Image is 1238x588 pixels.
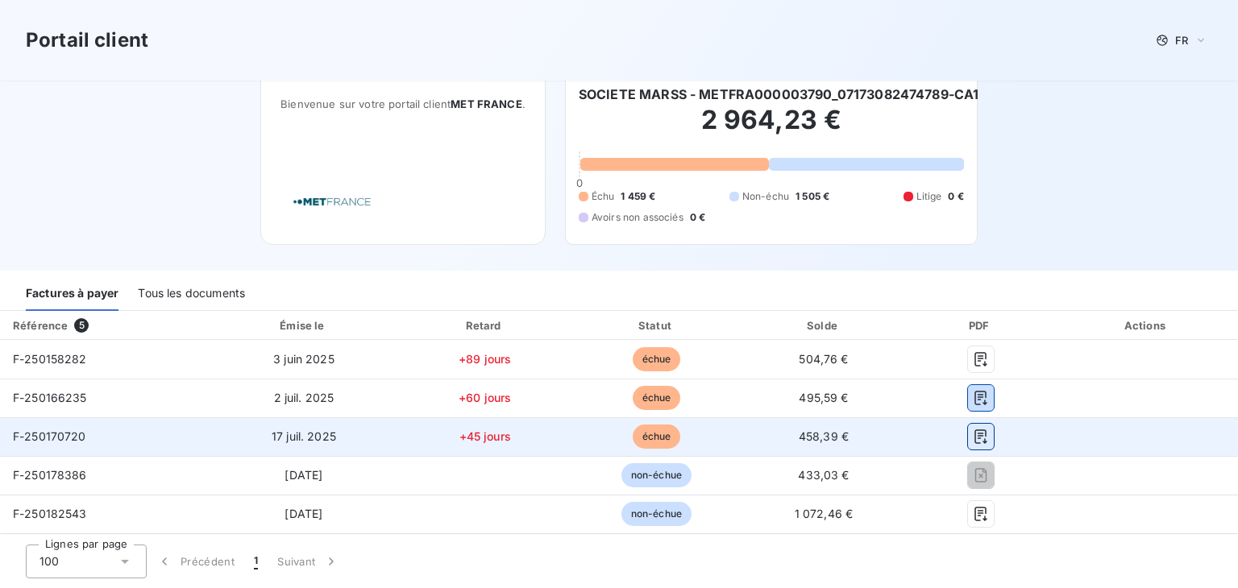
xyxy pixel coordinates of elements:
[592,189,615,204] span: Échu
[916,189,942,204] span: Litige
[401,317,568,333] div: Retard
[244,545,268,578] button: 1
[13,352,87,366] span: F-250158282
[147,545,244,578] button: Précédent
[948,189,963,204] span: 0 €
[13,391,87,404] span: F-250166235
[909,317,1051,333] div: PDF
[798,468,849,482] span: 433,03 €
[579,104,964,152] h2: 2 964,23 €
[796,189,829,204] span: 1 505 €
[633,386,681,410] span: échue
[592,210,683,225] span: Avoirs non associés
[459,352,511,366] span: +89 jours
[633,347,681,371] span: échue
[1175,34,1188,47] span: FR
[621,502,692,526] span: non-échue
[745,317,904,333] div: Solde
[799,429,849,443] span: 458,39 €
[274,391,334,404] span: 2 juil. 2025
[254,553,258,569] span: 1
[633,424,681,449] span: échue
[621,189,655,204] span: 1 459 €
[13,507,87,520] span: F-250182543
[39,553,59,569] span: 100
[576,176,583,189] span: 0
[138,277,245,311] div: Tous les documents
[26,26,148,55] h3: Portail client
[213,317,395,333] div: Émise le
[13,468,87,482] span: F-250178386
[272,429,336,443] span: 17 juil. 2025
[285,468,322,482] span: [DATE]
[285,507,322,520] span: [DATE]
[459,391,511,404] span: +60 jours
[621,463,692,487] span: non-échue
[280,179,384,225] img: Company logo
[690,210,705,225] span: 0 €
[26,277,118,311] div: Factures à payer
[451,97,522,110] span: MET FRANCE
[13,429,86,443] span: F-250170720
[799,391,848,404] span: 495,59 €
[742,189,789,204] span: Non-échu
[268,545,349,578] button: Suivant
[575,317,737,333] div: Statut
[579,85,979,104] h6: SOCIETE MARSS - METFRA000003790_07173082474789-CA1
[280,97,526,110] span: Bienvenue sur votre portail client .
[13,319,68,332] div: Référence
[795,507,854,520] span: 1 072,46 €
[74,318,89,333] span: 5
[273,352,334,366] span: 3 juin 2025
[1058,317,1235,333] div: Actions
[799,352,848,366] span: 504,76 €
[459,429,511,443] span: +45 jours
